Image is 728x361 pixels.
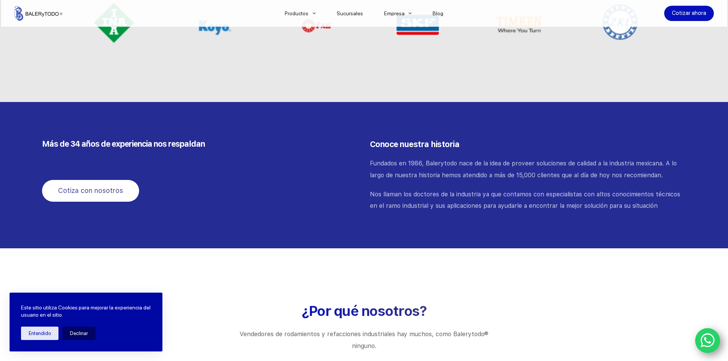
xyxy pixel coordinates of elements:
a: Cotizar ahora [664,6,714,21]
button: Declinar [62,327,96,340]
span: Conoce nuestra historia [370,139,460,149]
span: Cotiza con nosotros [58,185,123,196]
a: WhatsApp [695,328,720,353]
span: Más de 34 años de experiencia nos respaldan [42,139,205,149]
img: Balerytodo [15,6,62,21]
span: Nos llaman los doctores de la industria ya que contamos con especialistas con altos conocimientos... [370,191,682,209]
a: Cotiza con nosotros [42,180,139,202]
span: Vendedores de rodamientos y refacciones industriales hay muchos, como Balerytodo® ninguno. [240,330,490,349]
span: ¿Por qué nosotros? [302,303,426,319]
span: Fundados en 1986, Balerytodo nace de la idea de proveer soluciones de calidad a la industria mexi... [370,160,679,178]
p: Este sitio utiliza Cookies para mejorar la experiencia del usuario en el sitio. [21,304,151,319]
button: Entendido [21,327,58,340]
